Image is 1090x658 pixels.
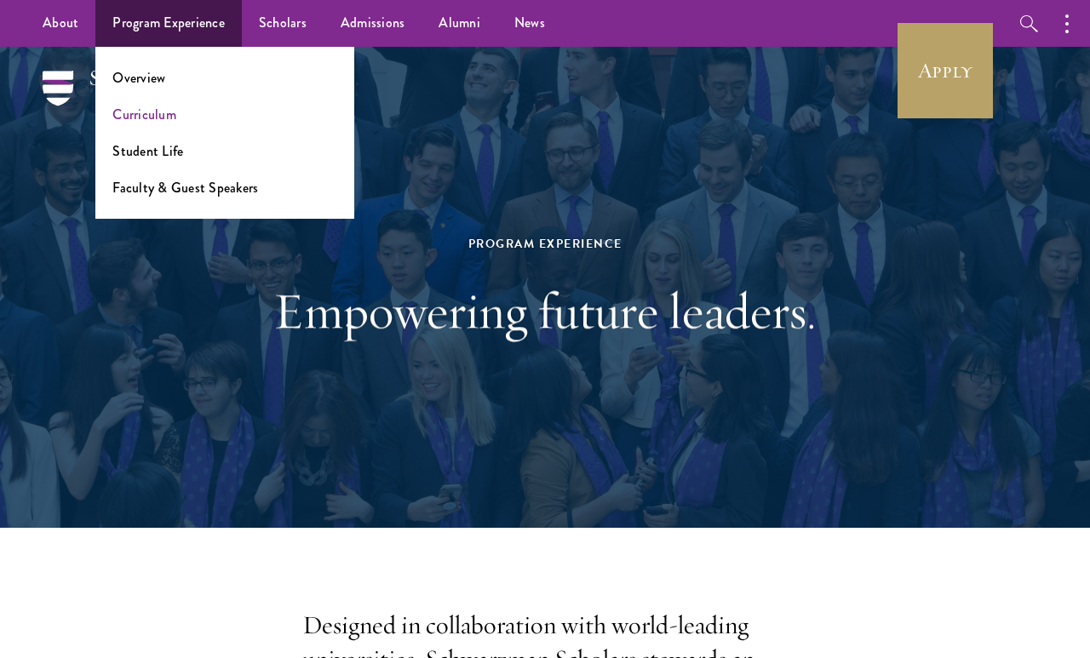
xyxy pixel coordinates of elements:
[112,141,183,161] a: Student Life
[112,178,258,197] a: Faculty & Guest Speakers
[898,23,993,118] a: Apply
[251,280,839,341] h1: Empowering future leaders.
[43,71,221,130] img: Schwarzman Scholars
[112,68,165,88] a: Overview
[112,105,176,124] a: Curriculum
[251,233,839,255] div: Program Experience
